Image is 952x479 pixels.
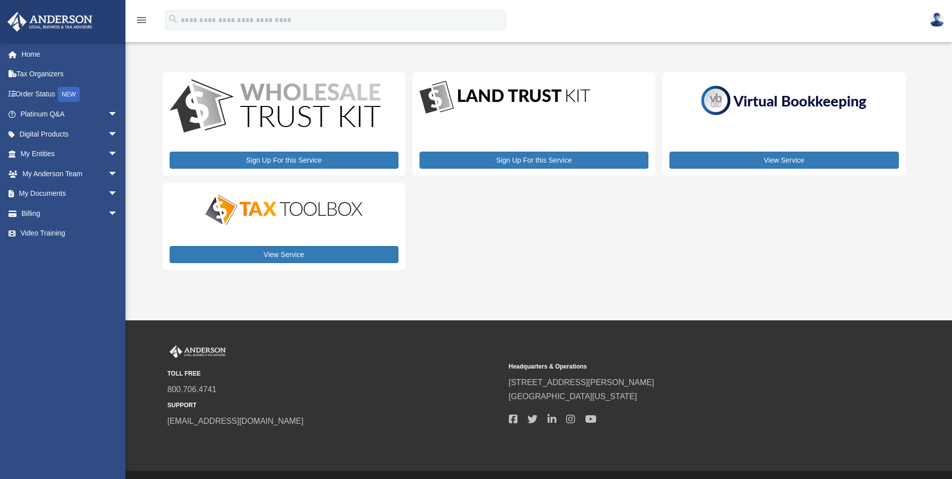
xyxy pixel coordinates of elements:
[420,79,590,116] img: LandTrust_lgo-1.jpg
[108,184,128,204] span: arrow_drop_down
[108,104,128,125] span: arrow_drop_down
[7,104,133,125] a: Platinum Q&Aarrow_drop_down
[7,64,133,84] a: Tax Organizers
[509,378,654,387] a: [STREET_ADDRESS][PERSON_NAME]
[7,184,133,204] a: My Documentsarrow_drop_down
[7,144,133,164] a: My Entitiesarrow_drop_down
[168,14,179,25] i: search
[7,44,133,64] a: Home
[108,203,128,224] span: arrow_drop_down
[168,385,217,394] a: 800.706.4741
[168,417,304,425] a: [EMAIL_ADDRESS][DOMAIN_NAME]
[168,400,502,411] small: SUPPORT
[7,203,133,223] a: Billingarrow_drop_down
[420,152,648,169] a: Sign Up For this Service
[108,124,128,145] span: arrow_drop_down
[5,12,95,32] img: Anderson Advisors Platinum Portal
[108,164,128,184] span: arrow_drop_down
[168,345,228,358] img: Anderson Advisors Platinum Portal
[509,392,637,401] a: [GEOGRAPHIC_DATA][US_STATE]
[929,13,944,27] img: User Pic
[168,369,502,379] small: TOLL FREE
[669,152,898,169] a: View Service
[7,124,128,144] a: Digital Productsarrow_drop_down
[135,14,148,26] i: menu
[170,152,398,169] a: Sign Up For this Service
[7,164,133,184] a: My Anderson Teamarrow_drop_down
[135,18,148,26] a: menu
[170,79,380,135] img: WS-Trust-Kit-lgo-1.jpg
[7,223,133,244] a: Video Training
[58,87,80,102] div: NEW
[108,144,128,165] span: arrow_drop_down
[7,84,133,104] a: Order StatusNEW
[170,246,398,263] a: View Service
[509,362,843,372] small: Headquarters & Operations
